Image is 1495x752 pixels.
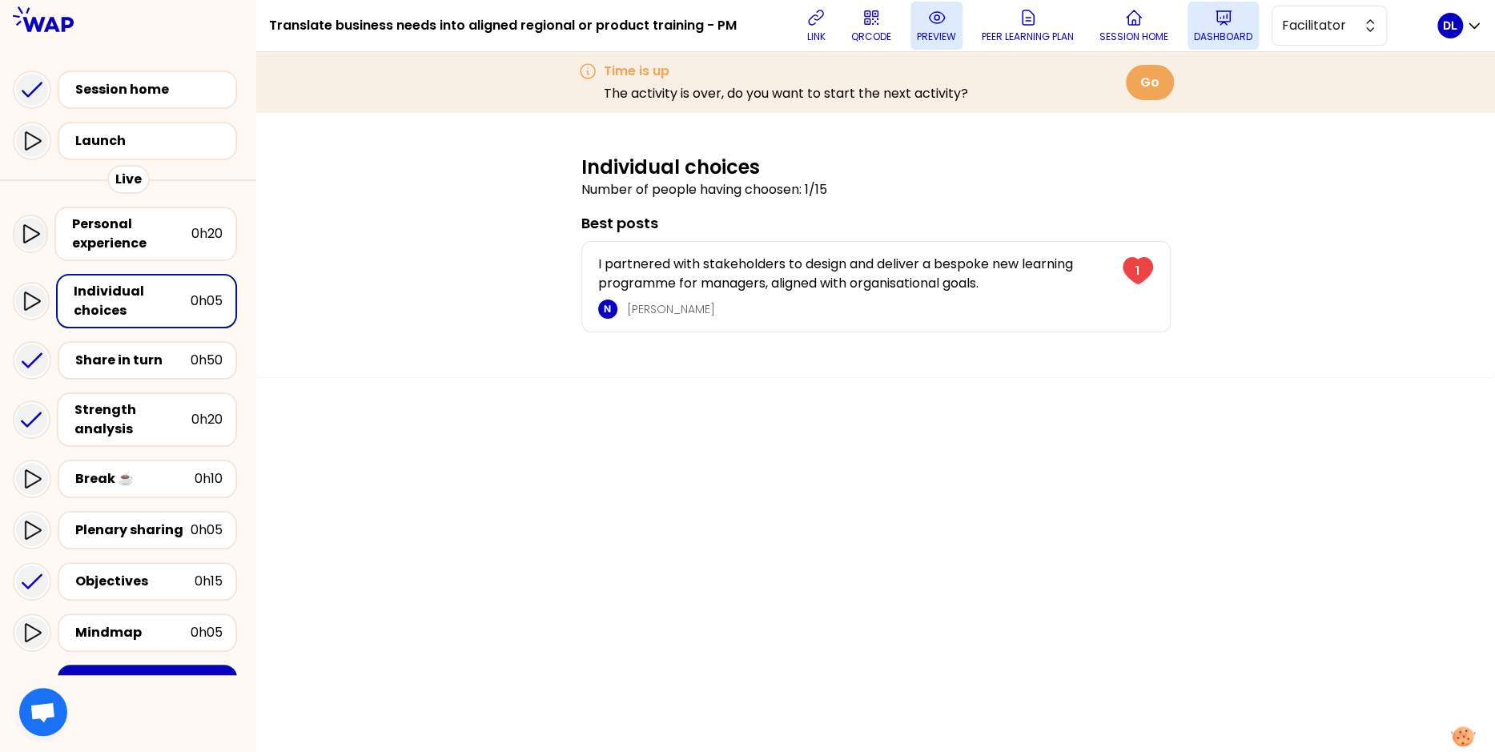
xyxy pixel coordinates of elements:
[75,80,229,99] div: Session home
[851,30,891,43] p: QRCODE
[1093,2,1175,50] button: Session home
[975,2,1080,50] button: Peer learning plan
[604,62,968,81] h3: Time is up
[75,469,195,489] div: Break ☕️
[195,469,223,489] div: 0h10
[807,30,826,43] p: link
[598,255,1112,293] p: I partnered with stakeholders to design and deliver a bespoke new learning programme for managers...
[75,521,191,540] div: Plenary sharing
[800,2,832,50] button: link
[1194,30,1252,43] p: Dashboard
[604,303,611,316] p: N
[191,623,223,642] div: 0h05
[982,30,1074,43] p: Peer learning plan
[917,30,956,43] p: preview
[75,673,223,692] div: Share your feedback
[1126,65,1174,100] button: Go
[1272,6,1387,46] button: Facilitator
[1282,16,1354,35] span: Facilitator
[581,212,1171,235] h2: Best posts
[910,2,963,50] button: preview
[19,688,67,736] div: Ouvrir le chat
[75,623,191,642] div: Mindmap
[74,400,191,439] div: Strength analysis
[191,521,223,540] div: 0h05
[627,301,1112,317] p: [PERSON_NAME]
[845,2,898,50] button: QRCODE
[191,351,223,370] div: 0h50
[75,131,229,151] div: Launch
[1443,18,1457,34] p: DL
[604,84,968,103] p: The activity is over, do you want to start the next activity?
[191,410,223,429] div: 0h20
[191,224,223,243] div: 0h20
[75,351,191,370] div: Share in turn
[72,215,191,253] div: Personal experience
[107,165,150,194] div: Live
[195,572,223,591] div: 0h15
[1135,263,1139,279] p: 1
[1188,2,1259,50] button: Dashboard
[581,155,1171,180] h1: Individual choices
[75,572,195,591] div: Objectives
[74,282,191,320] div: Individual choices
[1437,13,1482,38] button: DL
[581,180,1171,199] p: Number of people having choosen: 1/15
[191,292,223,311] div: 0h05
[1099,30,1168,43] p: Session home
